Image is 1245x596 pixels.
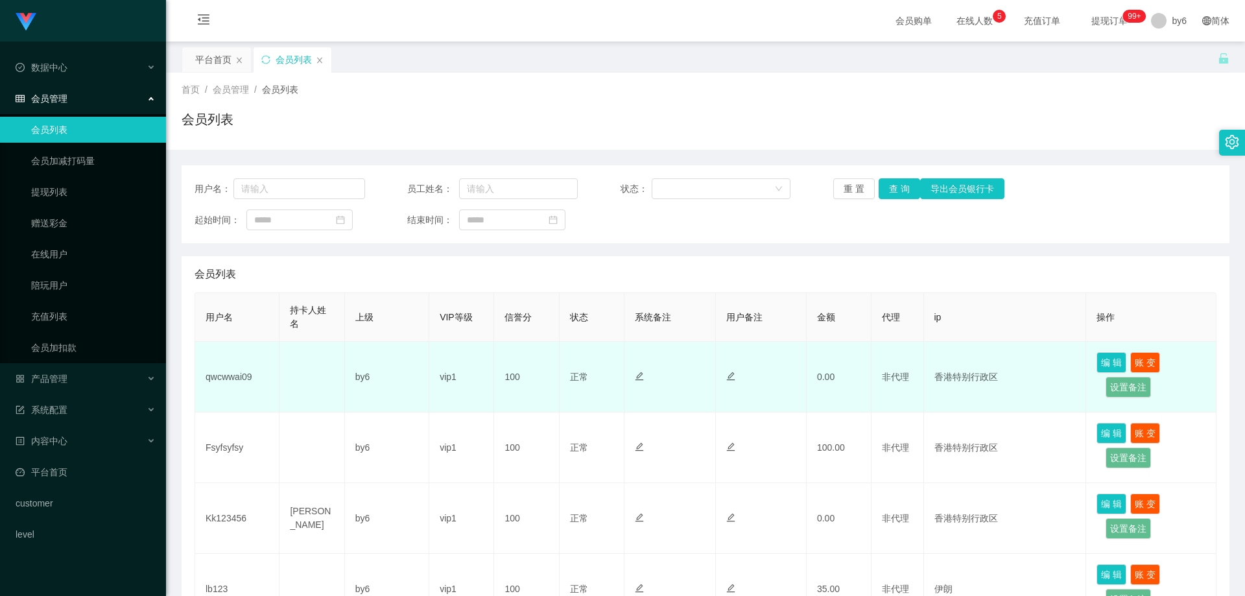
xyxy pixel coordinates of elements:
span: 非代理 [882,584,909,594]
td: 100.00 [807,412,871,483]
i: 图标: edit [635,513,644,522]
span: 首页 [182,84,200,95]
input: 请输入 [233,178,365,199]
i: 图标: table [16,94,25,103]
a: 图标: dashboard平台首页 [16,459,156,485]
span: 系统备注 [635,312,671,322]
span: 状态 [570,312,588,322]
span: 用户名： [195,182,233,196]
i: 图标: down [775,185,783,194]
span: 正常 [570,442,588,453]
i: 图标: menu-fold [182,1,226,42]
span: 内容中心 [16,436,67,446]
td: 香港特别行政区 [924,342,1087,412]
a: 充值列表 [31,304,156,329]
span: / [254,84,257,95]
h1: 会员列表 [182,110,233,129]
i: 图标: setting [1225,135,1239,149]
span: 操作 [1097,312,1115,322]
button: 重 置 [833,178,875,199]
i: 图标: calendar [549,215,558,224]
span: 产品管理 [16,374,67,384]
td: vip1 [429,483,494,554]
a: 会员列表 [31,117,156,143]
td: 100 [494,483,559,554]
i: 图标: close [235,56,243,64]
i: 图标: edit [726,513,735,522]
span: 员工姓名： [407,182,459,196]
i: 图标: edit [635,584,644,593]
button: 设置备注 [1106,447,1151,468]
td: 香港特别行政区 [924,412,1087,483]
td: 100 [494,412,559,483]
span: 正常 [570,513,588,523]
a: 陪玩用户 [31,272,156,298]
span: 非代理 [882,513,909,523]
a: 赠送彩金 [31,210,156,236]
span: 上级 [355,312,373,322]
td: vip1 [429,342,494,412]
i: 图标: unlock [1218,53,1229,64]
span: 提现订单 [1085,16,1134,25]
span: 在线人数 [950,16,999,25]
span: 会员管理 [213,84,249,95]
span: 系统配置 [16,405,67,415]
span: 状态： [621,182,652,196]
i: 图标: profile [16,436,25,446]
span: 结束时间： [407,213,459,227]
div: 会员列表 [276,47,312,72]
td: by6 [345,483,429,554]
p: 5 [997,10,1002,23]
span: VIP等级 [440,312,473,322]
i: 图标: calendar [336,215,345,224]
button: 编 辑 [1097,423,1126,444]
a: 会员加扣款 [31,335,156,361]
span: 会员管理 [16,93,67,104]
button: 查 询 [879,178,920,199]
i: 图标: appstore-o [16,374,25,383]
span: 充值订单 [1017,16,1067,25]
a: 会员加减打码量 [31,148,156,174]
button: 设置备注 [1106,377,1151,398]
span: 用户备注 [726,312,763,322]
td: qwcwwai09 [195,342,279,412]
td: Fsyfsyfsy [195,412,279,483]
span: 代理 [882,312,900,322]
span: 正常 [570,584,588,594]
td: vip1 [429,412,494,483]
i: 图标: edit [726,442,735,451]
span: 正常 [570,372,588,382]
span: 金额 [817,312,835,322]
a: level [16,521,156,547]
span: 信誉分 [504,312,532,322]
i: 图标: edit [726,372,735,381]
i: 图标: form [16,405,25,414]
i: 图标: check-circle-o [16,63,25,72]
button: 编 辑 [1097,564,1126,585]
td: 100 [494,342,559,412]
span: ip [934,312,942,322]
i: 图标: edit [726,584,735,593]
a: 在线用户 [31,241,156,267]
button: 编 辑 [1097,352,1126,373]
span: 非代理 [882,442,909,453]
button: 账 变 [1130,423,1160,444]
span: 会员列表 [262,84,298,95]
i: 图标: edit [635,372,644,381]
button: 设置备注 [1106,518,1151,539]
sup: 333 [1122,10,1146,23]
i: 图标: edit [635,442,644,451]
button: 编 辑 [1097,494,1126,514]
td: 0.00 [807,483,871,554]
button: 账 变 [1130,564,1160,585]
td: 0.00 [807,342,871,412]
td: 香港特别行政区 [924,483,1087,554]
button: 账 变 [1130,352,1160,373]
span: 起始时间： [195,213,246,227]
span: / [205,84,207,95]
div: 平台首页 [195,47,231,72]
button: 账 变 [1130,494,1160,514]
button: 导出会员银行卡 [920,178,1004,199]
td: by6 [345,342,429,412]
i: 图标: global [1202,16,1211,25]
